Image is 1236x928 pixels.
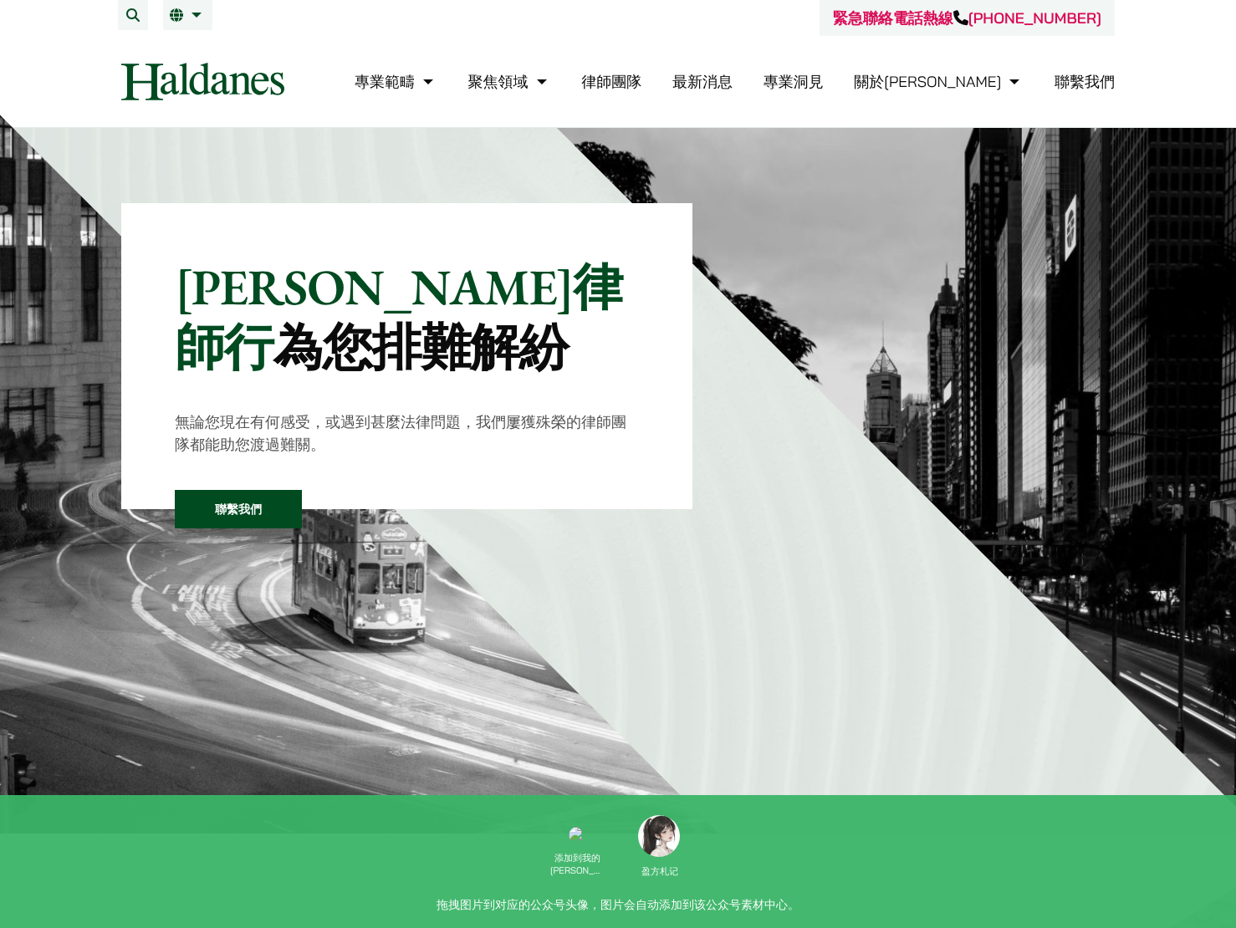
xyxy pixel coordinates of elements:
[468,72,551,91] a: 聚焦領域
[833,8,1101,28] a: 緊急聯絡電話熱線[PHONE_NUMBER]
[764,72,824,91] a: 專業洞見
[175,490,302,528] a: 聯繫我們
[1055,72,1115,91] a: 聯繫我們
[175,257,639,377] p: [PERSON_NAME]律師行
[170,8,206,22] a: 繁
[854,72,1024,91] a: 關於何敦
[175,410,639,456] p: 無論您現在有何感受，或遇到甚麼法律問題，我們屢獲殊榮的律師團隊都能助您渡過難關。
[121,63,284,100] img: Logo of Haldanes
[672,72,733,91] a: 最新消息
[273,314,569,380] mark: 為您排難解紛
[355,72,437,91] a: 專業範疇
[581,72,641,91] a: 律師團隊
